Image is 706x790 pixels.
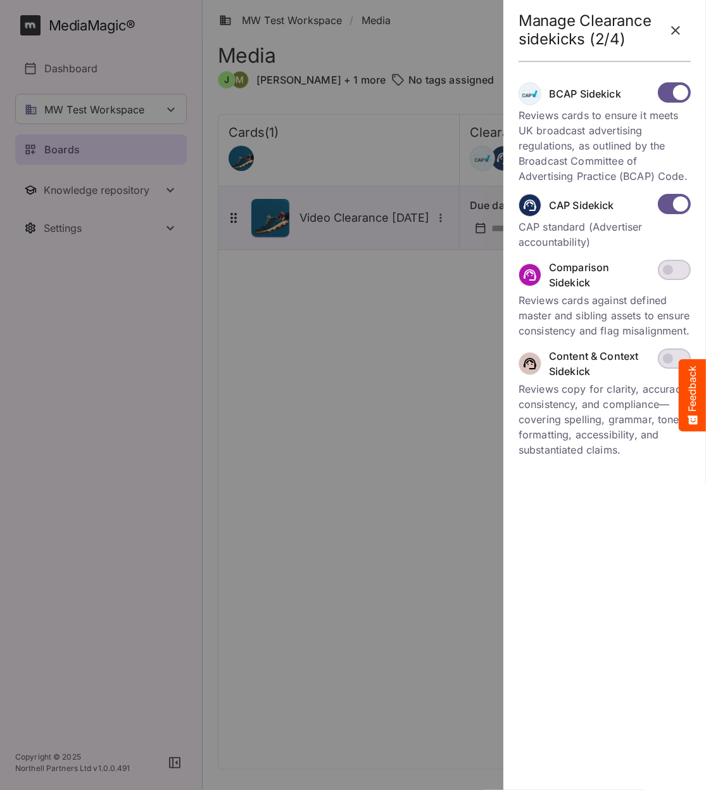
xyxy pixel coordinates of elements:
[679,359,706,431] button: Feedback
[58,82,171,95] span: Tell us what you think
[519,219,691,250] p: CAP standard (Advertiser accountability)
[519,12,660,49] h2: Manage Clearance sidekicks (2/4)
[549,86,621,101] p: BCAP Sidekick
[56,186,163,198] span: Like something or not?
[519,293,691,338] p: Reviews cards against defined master and sibling assets to ensure consistency and flag misalignment.
[549,198,614,213] p: CAP Sidekick
[519,108,691,184] p: Reviews cards to ensure it meets UK broadcast advertising regulations, as outlined by the Broadca...
[549,348,650,379] p: Content & Context Sidekick
[519,381,691,457] p: Reviews copy for clarity, accuracy, consistency, and compliance—covering spelling, grammar, tone,...
[56,99,126,110] span: Want to discuss?
[56,218,122,230] span: I have an idea
[549,260,650,290] p: Comparison Sidekick
[93,25,131,57] span: 
[127,99,172,110] a: Contact us
[39,153,189,163] span: What kind of feedback do you have?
